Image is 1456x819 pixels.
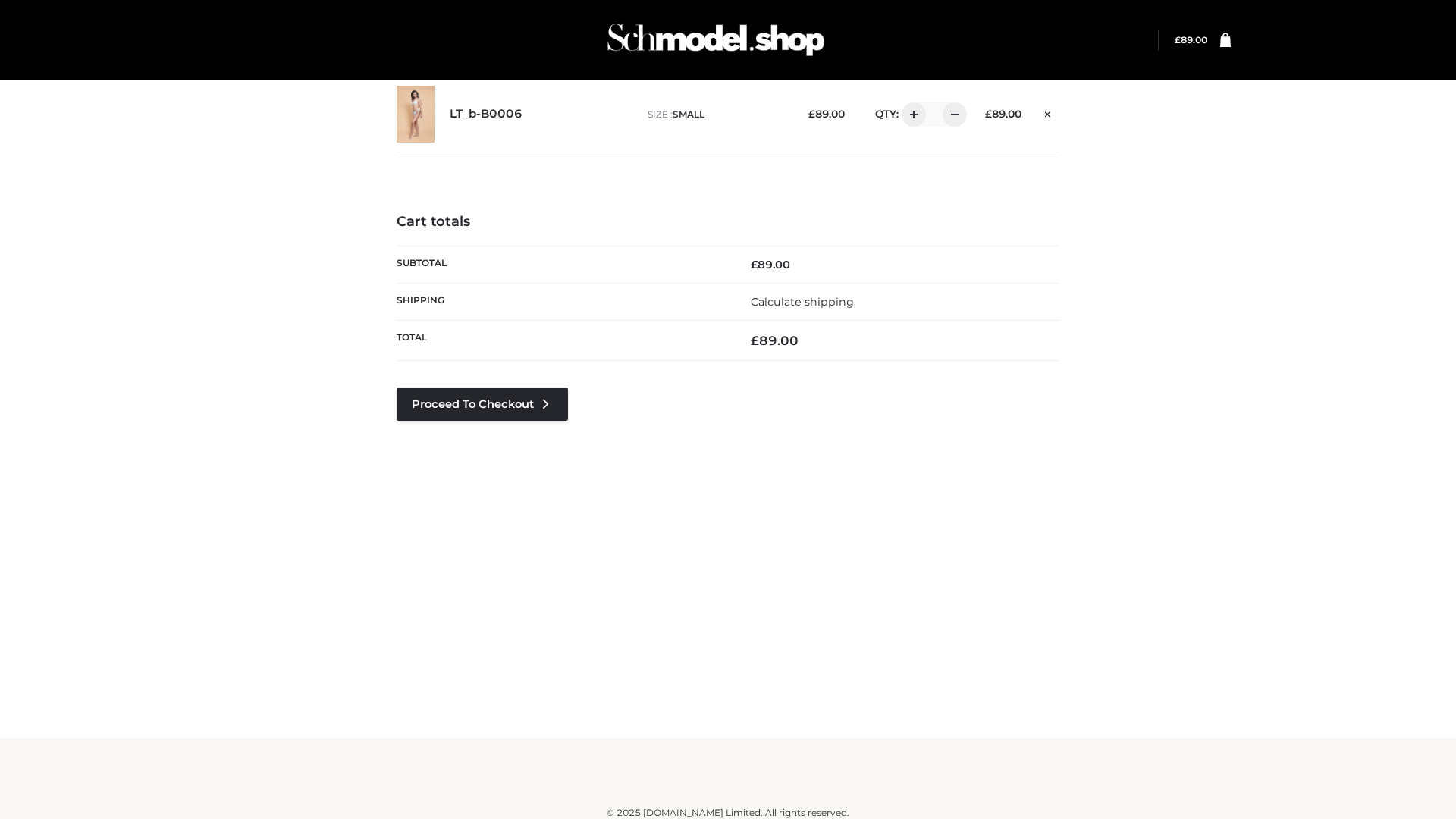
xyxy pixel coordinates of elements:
div: QTY: [860,102,962,127]
a: LT_b-B0006 [450,107,522,121]
th: Shipping [397,283,728,320]
a: Proceed to Checkout [397,388,568,421]
img: Schmodel Admin 964 [602,10,830,70]
th: Subtotal [397,246,728,283]
a: Calculate shipping [751,295,854,309]
bdi: 89.00 [751,258,790,271]
span: £ [808,108,815,120]
th: Total [397,321,728,361]
p: size : [648,108,785,121]
bdi: 89.00 [1175,34,1207,45]
bdi: 89.00 [751,333,799,348]
bdi: 89.00 [808,108,845,120]
span: £ [751,333,759,348]
img: LT_b-B0006 - SMALL [397,86,435,143]
a: Remove this item [1037,102,1059,122]
bdi: 89.00 [985,108,1021,120]
span: £ [751,258,758,271]
h4: Cart totals [397,214,1059,231]
a: £89.00 [1175,34,1207,45]
span: £ [1175,34,1181,45]
span: SMALL [673,108,704,120]
span: £ [985,108,992,120]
